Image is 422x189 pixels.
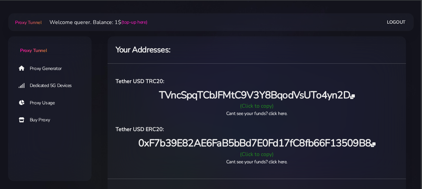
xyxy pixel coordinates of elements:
a: Logout [387,16,406,28]
a: Proxy Generator [13,61,97,76]
a: (top-up here) [121,19,147,26]
span: 0xF7b39E82AE6FaB5bBd7E0Fd17fC8fb66F13509B8 [138,136,376,150]
iframe: Webchat Widget [323,80,414,181]
a: Dedicated 5G Devices [13,78,97,93]
li: Welcome querer. Balance: 1$ [41,18,147,26]
a: Proxy Tunnel [14,17,41,28]
a: Cant see your funds? click here. [226,110,287,117]
div: (Click to copy) [112,150,402,158]
a: Buy Proxy [13,112,97,128]
h6: Tether USD ERC20: [116,125,398,134]
a: Proxy Usage [13,95,97,111]
a: Cant see your funds? click here. [226,159,287,165]
h6: Tether USD TRC20: [116,77,398,86]
span: TVncSpqTCbJFMtC9V3Y8BqodVsUTo4yn2D [159,88,355,102]
h4: Your Addresses: [116,44,398,55]
span: Proxy Tunnel [20,47,47,54]
a: Proxy Tunnel [8,36,92,54]
div: (Click to copy) [112,102,402,110]
span: Proxy Tunnel [15,19,41,26]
